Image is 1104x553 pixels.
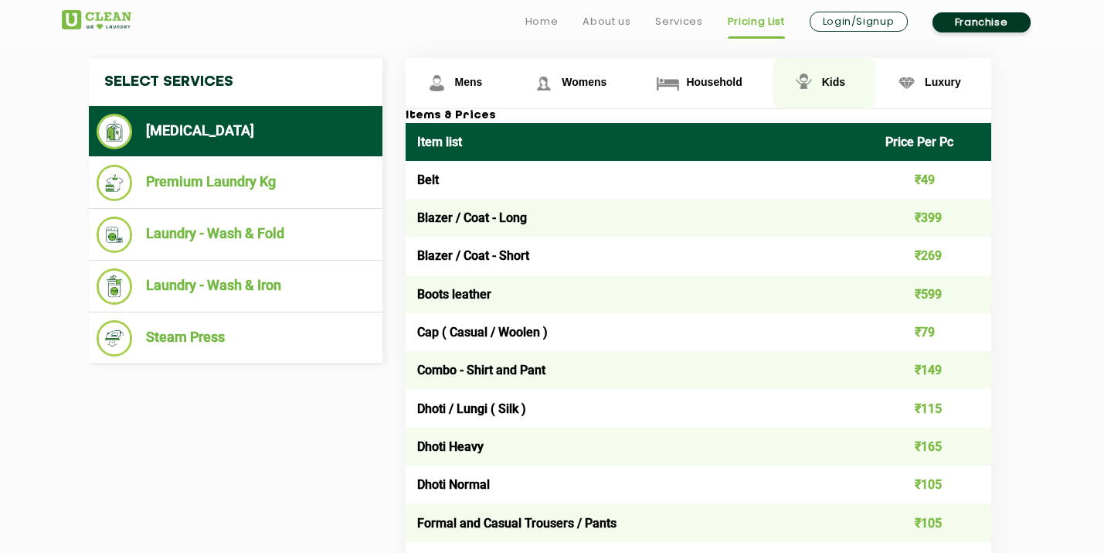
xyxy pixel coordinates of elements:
td: Boots leather [406,275,875,313]
span: Luxury [925,76,961,88]
h3: Items & Prices [406,109,991,123]
td: ₹165 [874,428,991,466]
td: Blazer / Coat - Long [406,199,875,237]
td: ₹49 [874,161,991,199]
td: Dhoti Normal [406,466,875,504]
li: [MEDICAL_DATA] [97,114,375,149]
li: Steam Press [97,320,375,357]
img: Kids [790,70,817,97]
span: Household [686,76,742,88]
td: ₹599 [874,275,991,313]
td: ₹149 [874,351,991,389]
img: Mens [423,70,450,97]
td: Blazer / Coat - Short [406,237,875,275]
img: Laundry - Wash & Iron [97,268,133,305]
td: ₹269 [874,237,991,275]
span: Mens [455,76,483,88]
li: Laundry - Wash & Fold [97,217,375,253]
img: Dry Cleaning [97,114,133,149]
td: Cap ( Casual / Woolen ) [406,313,875,351]
img: Steam Press [97,320,133,357]
td: Dhoti / Lungi ( Silk ) [406,389,875,427]
img: Luxury [893,70,920,97]
td: ₹399 [874,199,991,237]
a: Login/Signup [810,12,908,32]
a: About us [583,12,630,31]
a: Services [655,12,702,31]
img: Womens [530,70,557,97]
td: ₹105 [874,466,991,504]
th: Item list [406,123,875,161]
a: Pricing List [728,12,785,31]
h4: Select Services [89,58,382,106]
td: Formal and Casual Trousers / Pants [406,504,875,541]
li: Premium Laundry Kg [97,165,375,201]
img: Laundry - Wash & Fold [97,217,133,253]
td: ₹105 [874,504,991,541]
a: Home [525,12,559,31]
li: Laundry - Wash & Iron [97,268,375,305]
td: Combo - Shirt and Pant [406,351,875,389]
img: UClean Laundry and Dry Cleaning [62,10,131,29]
td: ₹79 [874,313,991,351]
img: Premium Laundry Kg [97,165,133,201]
a: Franchise [932,12,1031,32]
span: Womens [562,76,606,88]
span: Kids [822,76,845,88]
td: ₹115 [874,389,991,427]
th: Price Per Pc [874,123,991,161]
td: Dhoti Heavy [406,428,875,466]
td: Belt [406,161,875,199]
img: Household [654,70,681,97]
